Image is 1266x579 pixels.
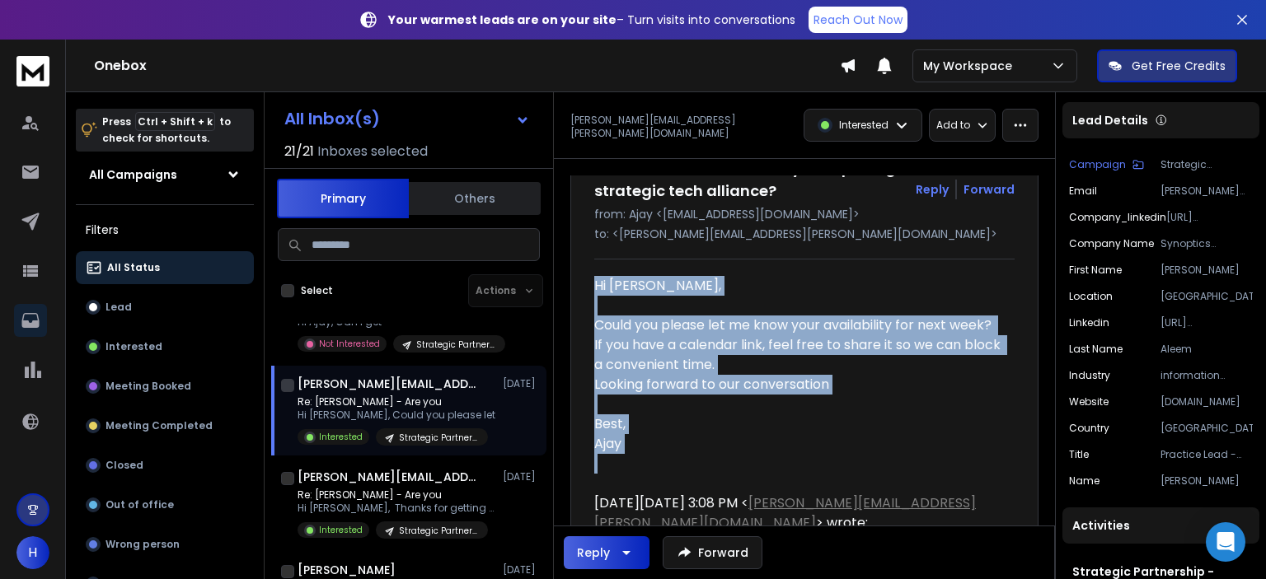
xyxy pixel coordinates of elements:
div: Ajay [594,434,1001,454]
p: Re: [PERSON_NAME] - Are you [298,395,495,409]
a: [PERSON_NAME][EMAIL_ADDRESS][PERSON_NAME][DOMAIN_NAME] [594,493,976,532]
div: Forward [964,181,1015,198]
button: Primary [277,179,409,218]
h3: Inboxes selected [317,142,428,161]
p: Get Free Credits [1132,58,1226,74]
p: Lead Details [1072,112,1148,128]
p: [PERSON_NAME][EMAIL_ADDRESS][PERSON_NAME][DOMAIN_NAME] [570,114,794,140]
button: Reply [564,536,649,569]
p: [PERSON_NAME][EMAIL_ADDRESS][PERSON_NAME][DOMAIN_NAME] [1160,184,1253,198]
button: All Status [76,251,254,284]
p: linkedin [1069,316,1109,329]
span: 21 / 21 [284,142,314,161]
p: Aleem [1160,343,1253,356]
p: Re: [PERSON_NAME] - Are you [298,488,495,502]
p: Press to check for shortcuts. [102,114,231,147]
button: H [16,536,49,569]
p: My Workspace [923,58,1019,74]
p: Meeting Completed [105,419,213,432]
button: Others [409,180,541,217]
button: Forward [663,536,762,569]
button: Get Free Credits [1097,49,1237,82]
p: Lead [105,301,132,314]
button: All Inbox(s) [271,102,543,135]
label: Select [301,284,333,297]
p: Interested [839,119,889,132]
button: Meeting Booked [76,370,254,403]
div: Activities [1062,507,1259,544]
button: Reply [916,181,949,198]
h1: All Campaigns [89,166,177,183]
p: Interested [105,340,162,353]
p: company_linkedin [1069,211,1166,224]
div: Reply [577,544,610,561]
div: Could you please let me know your availability for next week? If you have a calendar link, feel f... [594,315,1001,375]
div: Open Intercom Messenger [1206,522,1245,562]
p: name [1069,474,1100,488]
img: logo [16,56,49,86]
p: Out of office [105,498,174,511]
button: Campaign [1069,158,1144,171]
p: Strategic Partnership - Allurecent [1160,158,1253,171]
h1: [PERSON_NAME][EMAIL_ADDRESS][PERSON_NAME][DOMAIN_NAME] [298,376,479,392]
p: – Turn visits into conversations [388,12,795,28]
p: Practice Lead - Tech Solutions & Alliances [1160,448,1253,461]
button: All Campaigns [76,158,254,191]
p: industry [1069,369,1110,382]
p: Strategic Partnership - Allurecent [399,525,478,537]
p: Strategic Partnership - Allurecent [416,339,495,351]
div: Best, [594,414,1001,434]
div: [DATE][DATE] 3:08 PM < > wrote: [594,493,1001,533]
h1: All Inbox(s) [284,110,380,127]
h1: [PERSON_NAME] [298,562,396,578]
p: [PERSON_NAME] [1160,264,1253,277]
p: Reach Out Now [814,12,903,28]
p: Interested [319,431,363,443]
p: to: <[PERSON_NAME][EMAIL_ADDRESS][PERSON_NAME][DOMAIN_NAME]> [594,226,1015,242]
p: title [1069,448,1089,461]
p: [GEOGRAPHIC_DATA] [1160,290,1253,303]
p: Meeting Booked [105,380,191,393]
a: Reach Out Now [809,7,907,33]
p: [GEOGRAPHIC_DATA] [1160,422,1253,435]
button: Out of office [76,488,254,521]
strong: Your warmest leads are on your site [388,12,617,28]
p: First Name [1069,264,1122,277]
p: Email [1069,184,1097,198]
p: Company Name [1069,237,1154,250]
span: Ctrl + Shift + k [135,112,215,131]
p: Wrong person [105,538,180,551]
p: [DOMAIN_NAME] [1160,395,1253,409]
p: [URL][DOMAIN_NAME][PERSON_NAME] [1160,316,1253,329]
h3: Filters [76,218,254,241]
p: Strategic Partnership - Allurecent [399,432,478,444]
p: website [1069,395,1109,409]
p: Campaign [1069,158,1126,171]
h1: [PERSON_NAME][EMAIL_ADDRESS][DOMAIN_NAME] [298,469,479,485]
div: Hi [PERSON_NAME], [594,276,1001,296]
p: All Status [107,261,160,274]
h1: Re: [PERSON_NAME] - Are you exploring strategic tech alliance? [594,156,904,203]
p: Add to [936,119,970,132]
button: Closed [76,449,254,482]
button: Meeting Completed [76,409,254,442]
p: [DATE] [503,563,540,577]
button: Wrong person [76,528,254,561]
p: [DATE] [503,377,540,390]
p: location [1069,290,1113,303]
button: Lead [76,291,254,324]
p: country [1069,422,1109,435]
p: [URL][DOMAIN_NAME] [1166,211,1253,224]
div: Looking forward to our conversation [594,375,1001,395]
p: Hi [PERSON_NAME], Thanks for getting back. At [298,502,495,515]
p: from: Ajay <[EMAIL_ADDRESS][DOMAIN_NAME]> [594,206,1015,222]
p: Interested [319,524,363,536]
p: [PERSON_NAME] [1160,474,1253,488]
button: Interested [76,330,254,363]
p: Synoptics Technologies Limited [1160,237,1253,250]
h1: Onebox [94,56,840,76]
p: Last Name [1069,343,1123,356]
